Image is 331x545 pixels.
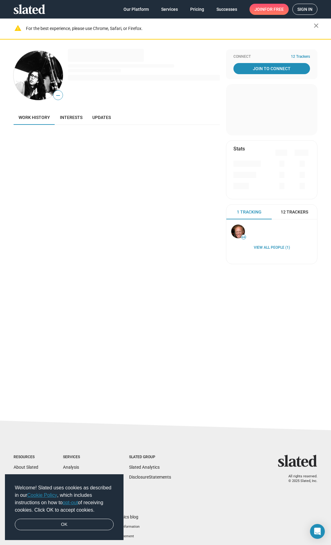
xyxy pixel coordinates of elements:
[92,115,111,120] span: Updates
[310,524,325,539] div: Open Intercom Messenger
[233,63,310,74] a: Join To Connect
[312,22,320,29] mat-icon: close
[87,110,116,125] a: Updates
[185,4,209,15] a: Pricing
[241,235,246,239] span: 44
[14,110,55,125] a: Work history
[254,4,284,15] span: Join
[282,474,317,483] p: All rights reserved. © 2025 Slated, Inc.
[237,209,262,215] span: 1 Tracking
[161,4,178,15] span: Services
[190,4,204,15] span: Pricing
[281,209,308,215] span: 12 Trackers
[15,484,114,514] span: Welcome! Slated uses cookies as described in our , which includes instructions on how to of recei...
[264,4,284,15] span: for free
[129,465,160,470] a: Slated Analytics
[216,4,237,15] span: Successes
[129,455,171,460] div: Slated Group
[63,465,79,470] a: Analysis
[297,4,312,15] span: Sign in
[119,4,154,15] a: Our Platform
[231,225,245,238] img: Colin Brown
[292,4,317,15] a: Sign in
[235,63,309,74] span: Join To Connect
[27,492,57,498] a: Cookie Policy
[63,500,78,505] a: opt-out
[5,474,124,540] div: cookieconsent
[60,115,82,120] span: Interests
[14,465,38,470] a: About Slated
[249,4,289,15] a: Joinfor free
[124,4,149,15] span: Our Platform
[254,245,290,250] a: View all People (1)
[15,519,114,530] a: dismiss cookie message
[53,91,63,99] span: —
[14,24,22,32] mat-icon: warning
[55,110,87,125] a: Interests
[19,115,50,120] span: Work history
[14,455,38,460] div: Resources
[212,4,242,15] a: Successes
[233,146,245,152] mat-card-title: Stats
[26,24,314,33] div: For the best experience, please use Chrome, Safari, or Firefox.
[156,4,183,15] a: Services
[291,54,310,59] span: 12 Trackers
[129,475,171,480] a: DisclosureStatements
[63,455,104,460] div: Services
[233,54,310,59] div: Connect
